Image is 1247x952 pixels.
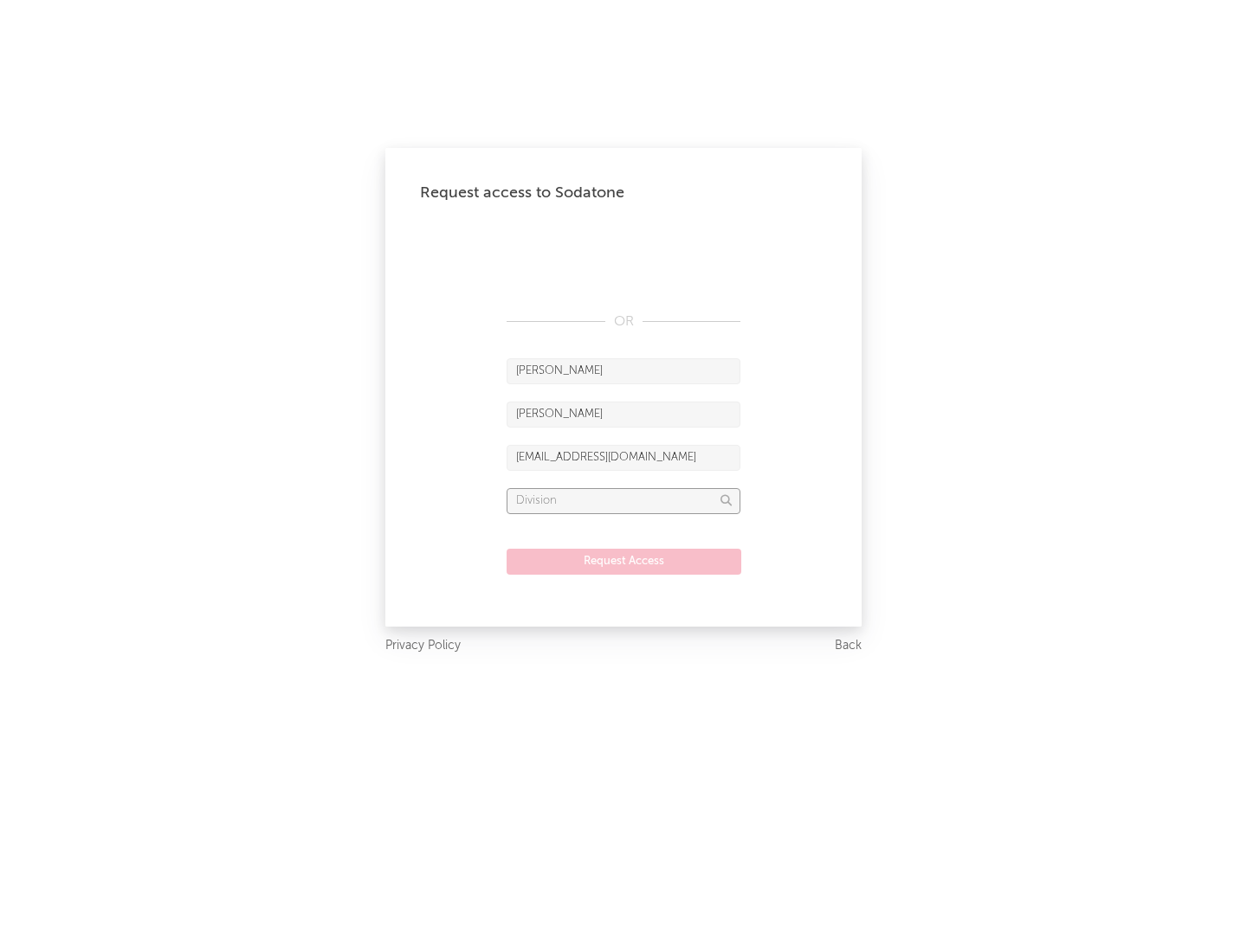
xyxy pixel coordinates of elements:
a: Back [835,635,862,657]
input: Email [507,445,740,471]
div: Request access to Sodatone [420,183,827,203]
a: Privacy Policy [385,635,461,657]
input: Last Name [507,402,740,428]
button: Request Access [507,549,741,575]
input: Division [507,488,740,514]
div: OR [507,312,740,332]
input: First Name [507,358,740,384]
